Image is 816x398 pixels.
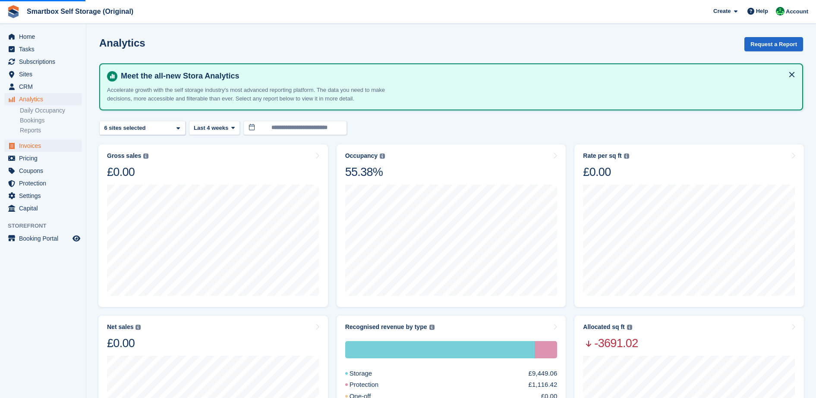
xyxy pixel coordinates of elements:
a: Preview store [71,233,82,244]
span: Pricing [19,152,71,164]
a: Daily Occupancy [20,107,82,115]
span: Analytics [19,93,71,105]
img: icon-info-grey-7440780725fd019a000dd9b08b2336e03edf1995a4989e88bcd33f0948082b44.svg [135,325,141,330]
span: Storefront [8,222,86,230]
span: Protection [19,177,71,189]
img: stora-icon-8386f47178a22dfd0bd8f6a31ec36ba5ce8667c1dd55bd0f319d3a0aa187defe.svg [7,5,20,18]
a: menu [4,152,82,164]
img: icon-info-grey-7440780725fd019a000dd9b08b2336e03edf1995a4989e88bcd33f0948082b44.svg [624,154,629,159]
p: Accelerate growth with the self storage industry's most advanced reporting platform. The data you... [107,86,409,103]
a: Reports [20,126,82,135]
img: icon-info-grey-7440780725fd019a000dd9b08b2336e03edf1995a4989e88bcd33f0948082b44.svg [429,325,435,330]
span: Coupons [19,165,71,177]
span: Help [756,7,768,16]
div: Recognised revenue by type [345,323,427,331]
a: Bookings [20,116,82,125]
a: menu [4,68,82,80]
div: £0.00 [107,165,148,179]
img: icon-info-grey-7440780725fd019a000dd9b08b2336e03edf1995a4989e88bcd33f0948082b44.svg [143,154,148,159]
span: Last 4 weeks [194,124,228,132]
a: menu [4,190,82,202]
button: Request a Report [744,37,803,51]
a: menu [4,93,82,105]
a: menu [4,56,82,68]
div: Storage [345,341,535,358]
a: menu [4,31,82,43]
span: Home [19,31,71,43]
span: Tasks [19,43,71,55]
span: Booking Portal [19,232,71,244]
div: Protection [535,341,557,358]
a: menu [4,202,82,214]
button: Last 4 weeks [189,121,240,135]
span: Create [713,7,731,16]
a: menu [4,232,82,244]
a: menu [4,165,82,177]
span: Settings [19,190,71,202]
img: icon-info-grey-7440780725fd019a000dd9b08b2336e03edf1995a4989e88bcd33f0948082b44.svg [380,154,385,159]
span: Sites [19,68,71,80]
div: Protection [345,380,400,390]
a: Smartbox Self Storage (Original) [23,4,137,19]
div: Gross sales [107,152,141,160]
h2: Analytics [99,37,145,49]
h4: Meet the all-new Stora Analytics [117,71,795,81]
a: menu [4,177,82,189]
a: menu [4,140,82,152]
span: -3691.02 [583,336,638,351]
div: Storage [345,369,393,379]
div: 6 sites selected [103,124,149,132]
a: menu [4,43,82,55]
div: Rate per sq ft [583,152,621,160]
div: £9,449.06 [529,369,558,379]
img: icon-info-grey-7440780725fd019a000dd9b08b2336e03edf1995a4989e88bcd33f0948082b44.svg [627,325,632,330]
img: Kayleigh Devlin [776,7,784,16]
span: Capital [19,202,71,214]
div: £0.00 [583,165,629,179]
a: menu [4,81,82,93]
div: Net sales [107,323,133,331]
div: 55.38% [345,165,385,179]
span: Invoices [19,140,71,152]
div: Occupancy [345,152,378,160]
div: Allocated sq ft [583,323,624,331]
span: Account [786,7,808,16]
span: Subscriptions [19,56,71,68]
div: £0.00 [107,336,141,351]
div: £1,116.42 [529,380,558,390]
span: CRM [19,81,71,93]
